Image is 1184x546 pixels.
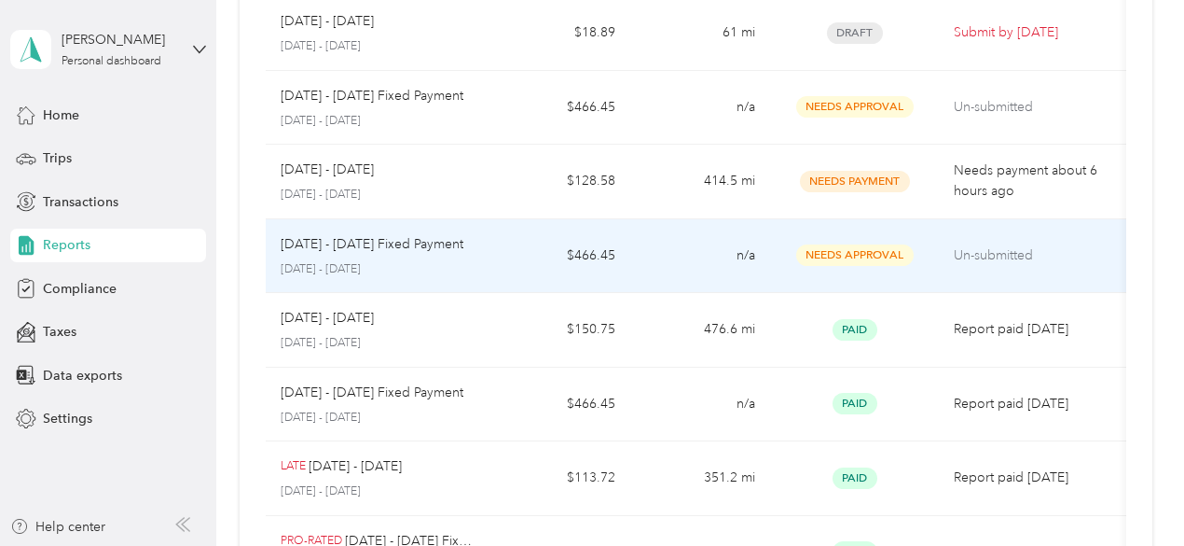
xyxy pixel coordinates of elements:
[827,22,883,44] span: Draft
[281,187,475,203] p: [DATE] - [DATE]
[62,56,161,67] div: Personal dashboard
[281,383,463,403] p: [DATE] - [DATE] Fixed Payment
[281,86,463,106] p: [DATE] - [DATE] Fixed Payment
[833,319,877,341] span: Paid
[281,410,475,427] p: [DATE] - [DATE]
[43,409,92,428] span: Settings
[489,441,629,516] td: $113.72
[281,308,374,329] p: [DATE] - [DATE]
[281,160,374,180] p: [DATE] - [DATE]
[954,394,1111,414] p: Report paid [DATE]
[833,468,877,489] span: Paid
[954,22,1111,43] p: Submit by [DATE]
[954,245,1111,266] p: Un-submitted
[800,171,910,192] span: Needs Payment
[281,38,475,55] p: [DATE] - [DATE]
[954,319,1111,340] p: Report paid [DATE]
[796,96,914,118] span: Needs Approval
[489,145,629,219] td: $128.58
[1080,441,1184,546] iframe: Everlance-gr Chat Button Frame
[630,145,770,219] td: 414.5 mi
[43,366,122,385] span: Data exports
[281,261,475,278] p: [DATE] - [DATE]
[43,148,72,168] span: Trips
[43,279,117,299] span: Compliance
[43,192,118,212] span: Transactions
[43,235,90,255] span: Reports
[281,335,475,352] p: [DATE] - [DATE]
[954,97,1111,118] p: Un-submitted
[281,234,463,255] p: [DATE] - [DATE] Fixed Payment
[43,105,79,125] span: Home
[489,368,629,442] td: $466.45
[796,245,914,266] span: Needs Approval
[43,322,76,342] span: Taxes
[489,293,629,368] td: $150.75
[954,161,1111,202] p: Needs payment about 6 hours ago
[489,219,629,294] td: $466.45
[833,393,877,414] span: Paid
[630,441,770,516] td: 351.2 mi
[10,517,105,537] button: Help center
[489,71,629,146] td: $466.45
[630,293,770,368] td: 476.6 mi
[309,456,402,477] p: [DATE] - [DATE]
[954,468,1111,488] p: Report paid [DATE]
[630,368,770,442] td: n/a
[281,113,475,130] p: [DATE] - [DATE]
[630,219,770,294] td: n/a
[281,11,374,32] p: [DATE] - [DATE]
[281,458,306,475] p: LATE
[630,71,770,146] td: n/a
[62,30,178,49] div: [PERSON_NAME]
[281,483,475,500] p: [DATE] - [DATE]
